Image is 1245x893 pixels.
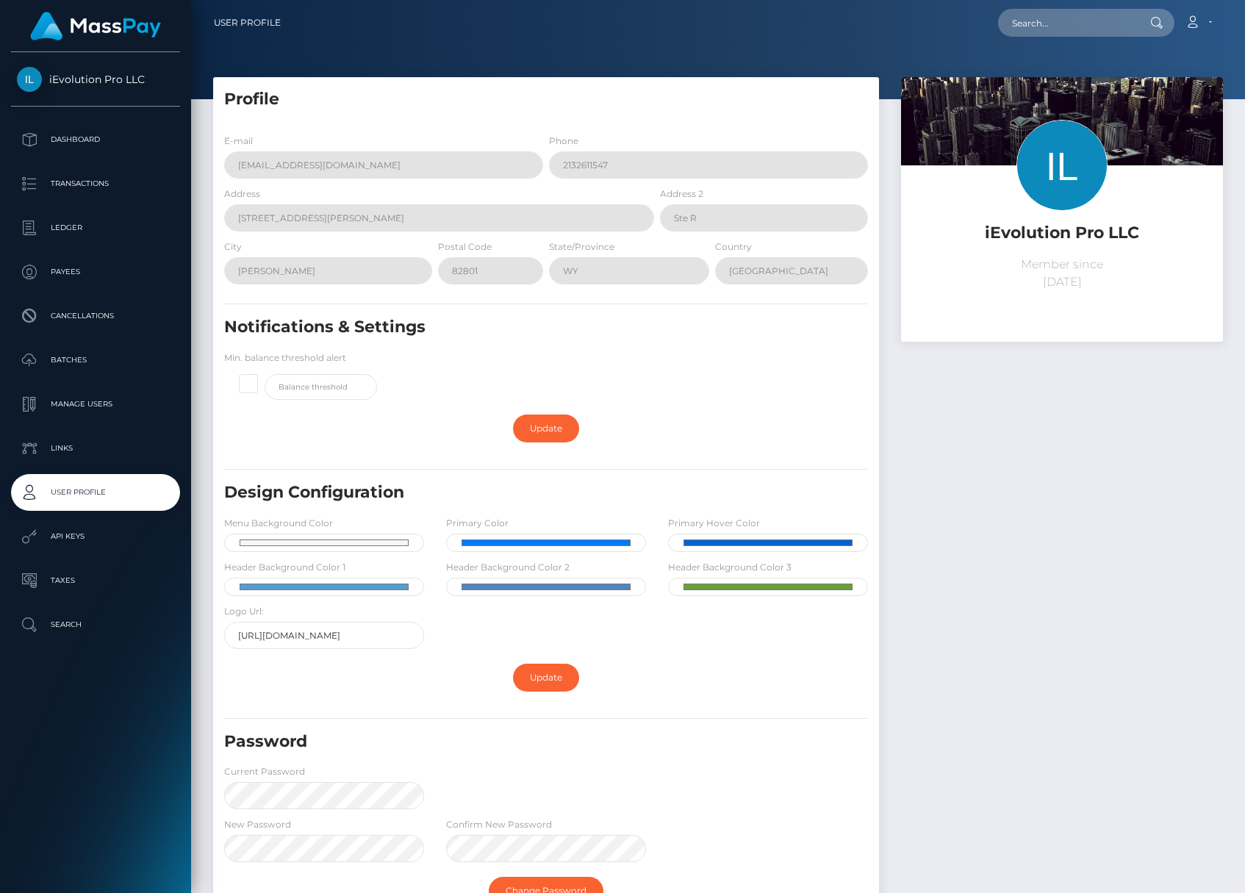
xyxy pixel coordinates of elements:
[17,437,174,459] p: Links
[11,386,180,423] a: Manage Users
[11,518,180,555] a: API Keys
[224,561,345,574] label: Header Background Color 1
[11,165,180,202] a: Transactions
[17,349,174,371] p: Batches
[446,561,570,574] label: Header Background Color 2
[11,342,180,379] a: Batches
[17,305,174,327] p: Cancellations
[549,240,614,254] label: State/Province
[214,7,281,38] a: User Profile
[17,173,174,195] p: Transactions
[17,129,174,151] p: Dashboard
[224,240,242,254] label: City
[715,240,752,254] label: Country
[224,517,333,530] label: Menu Background Color
[17,217,174,239] p: Ledger
[660,187,703,201] label: Address 2
[668,561,792,574] label: Header Background Color 3
[549,135,578,148] label: Phone
[11,298,180,334] a: Cancellations
[224,481,765,504] h5: Design Configuration
[17,393,174,415] p: Manage Users
[224,135,253,148] label: E-mail
[17,481,174,503] p: User Profile
[11,430,180,467] a: Links
[224,88,868,111] h5: Profile
[11,606,180,643] a: Search
[224,605,264,618] label: Logo Url:
[224,316,765,339] h5: Notifications & Settings
[11,562,180,599] a: Taxes
[224,187,260,201] label: Address
[438,240,492,254] label: Postal Code
[224,765,305,778] label: Current Password
[912,222,1212,245] h5: iEvolution Pro LLC
[30,12,161,40] img: MassPay Logo
[11,474,180,511] a: User Profile
[11,209,180,246] a: Ledger
[11,254,180,290] a: Payees
[17,614,174,636] p: Search
[513,664,579,692] a: Update
[446,818,552,831] label: Confirm New Password
[17,67,42,92] img: iEvolution Pro LLC
[513,415,579,442] a: Update
[998,9,1136,37] input: Search...
[912,256,1212,291] p: Member since [DATE]
[11,121,180,158] a: Dashboard
[11,73,180,86] span: iEvolution Pro LLC
[224,351,346,365] label: Min. balance threshold alert
[224,818,291,831] label: New Password
[901,77,1223,292] img: ...
[224,731,765,753] h5: Password
[17,261,174,283] p: Payees
[17,526,174,548] p: API Keys
[17,570,174,592] p: Taxes
[446,517,509,530] label: Primary Color
[668,517,760,530] label: Primary Hover Color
